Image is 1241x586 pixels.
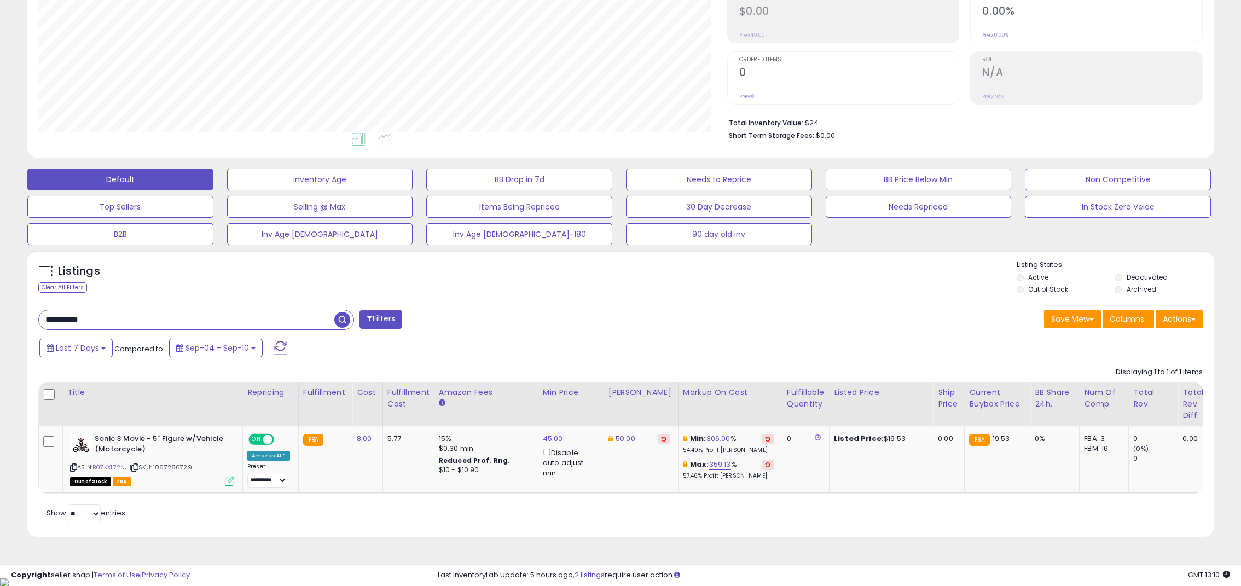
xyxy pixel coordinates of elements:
[426,169,612,190] button: BB Drop in 7d
[359,310,402,329] button: Filters
[439,456,511,465] b: Reduced Prof. Rng.
[575,570,605,580] a: 2 listings
[982,66,1202,81] h2: N/A
[114,344,165,354] span: Compared to:
[1103,310,1154,328] button: Columns
[113,477,131,486] span: FBA
[227,196,413,218] button: Selling @ Max
[1017,260,1214,270] p: Listing States:
[626,169,812,190] button: Needs to Reprice
[94,570,140,580] a: Terms of Use
[1156,310,1203,328] button: Actions
[1084,387,1124,410] div: Num of Comp.
[11,570,51,580] strong: Copyright
[616,433,635,444] a: 50.00
[439,444,530,454] div: $0.30 min
[58,264,100,279] h5: Listings
[439,387,533,398] div: Amazon Fees
[626,223,812,245] button: 90 day old inv
[39,339,113,357] button: Last 7 Days
[543,387,599,398] div: Min Price
[247,387,294,398] div: Repricing
[709,459,731,470] a: 359.13
[47,508,125,518] span: Show: entries
[787,434,821,444] div: 0
[185,343,249,353] span: Sep-04 - Sep-10
[1133,434,1178,444] div: 0
[56,343,99,353] span: Last 7 Days
[357,433,372,444] a: 8.00
[426,223,612,245] button: Inv Age [DEMOGRAPHIC_DATA]-180
[834,433,884,444] b: Listed Price:
[130,463,192,472] span: | SKU: 1067286729
[272,435,290,444] span: OFF
[826,196,1012,218] button: Needs Repriced
[1133,387,1173,410] div: Total Rev.
[739,57,959,63] span: Ordered Items
[70,434,92,456] img: 41uG6F8qxpL._SL40_.jpg
[247,463,290,488] div: Preset:
[969,434,989,446] small: FBA
[70,477,111,486] span: All listings that are currently out of stock and unavailable for purchase on Amazon
[438,570,1230,581] div: Last InventoryLab Update: 5 hours ago, require user action.
[739,32,765,38] small: Prev: $0.00
[683,472,774,480] p: 57.46% Profit [PERSON_NAME]
[227,169,413,190] button: Inventory Age
[1127,285,1156,294] label: Archived
[1028,272,1048,282] label: Active
[690,433,706,444] b: Min:
[169,339,263,357] button: Sep-04 - Sep-10
[1133,444,1149,453] small: (0%)
[11,570,190,581] div: seller snap | |
[439,434,530,444] div: 15%
[95,434,228,457] b: Sonic 3 Movie - 5" Figure w/Vehicle (Motorcycle)
[1025,169,1211,190] button: Non Competitive
[1133,454,1178,463] div: 0
[683,387,778,398] div: Markup on Cost
[1028,285,1068,294] label: Out of Stock
[1110,314,1144,324] span: Columns
[834,434,925,444] div: $19.53
[826,169,1012,190] button: BB Price Below Min
[969,387,1025,410] div: Current Buybox Price
[706,433,730,444] a: 306.00
[1084,444,1120,454] div: FBM: 16
[426,196,612,218] button: Items Being Repriced
[1044,310,1101,328] button: Save View
[982,93,1004,100] small: Prev: N/A
[1188,570,1230,580] span: 2025-09-18 13:10 GMT
[1182,434,1199,444] div: 0.00
[92,463,128,472] a: B07KXL72NJ
[303,434,323,446] small: FBA
[387,434,426,444] div: 5.77
[439,466,530,475] div: $10 - $10.90
[739,66,959,81] h2: 0
[739,5,959,20] h2: $0.00
[439,398,445,408] small: Amazon Fees.
[678,382,782,426] th: The percentage added to the cost of goods (COGS) that forms the calculator for Min & Max prices.
[387,387,430,410] div: Fulfillment Cost
[1182,387,1203,421] div: Total Rev. Diff.
[70,434,234,485] div: ASIN:
[683,460,774,480] div: %
[543,446,595,478] div: Disable auto adjust min
[1035,387,1075,410] div: BB Share 24h.
[729,118,803,127] b: Total Inventory Value:
[1116,367,1203,378] div: Displaying 1 to 1 of 1 items
[27,196,213,218] button: Top Sellers
[227,223,413,245] button: Inv Age [DEMOGRAPHIC_DATA]
[993,433,1010,444] span: 19.53
[1035,434,1071,444] div: 0%
[27,169,213,190] button: Default
[683,446,774,454] p: 54.40% Profit [PERSON_NAME]
[608,387,674,398] div: [PERSON_NAME]
[982,5,1202,20] h2: 0.00%
[739,93,755,100] small: Prev: 0
[816,130,835,141] span: $0.00
[543,433,563,444] a: 45.00
[729,115,1194,129] li: $24
[357,387,378,398] div: Cost
[982,32,1008,38] small: Prev: 0.00%
[683,434,774,454] div: %
[1084,434,1120,444] div: FBA: 3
